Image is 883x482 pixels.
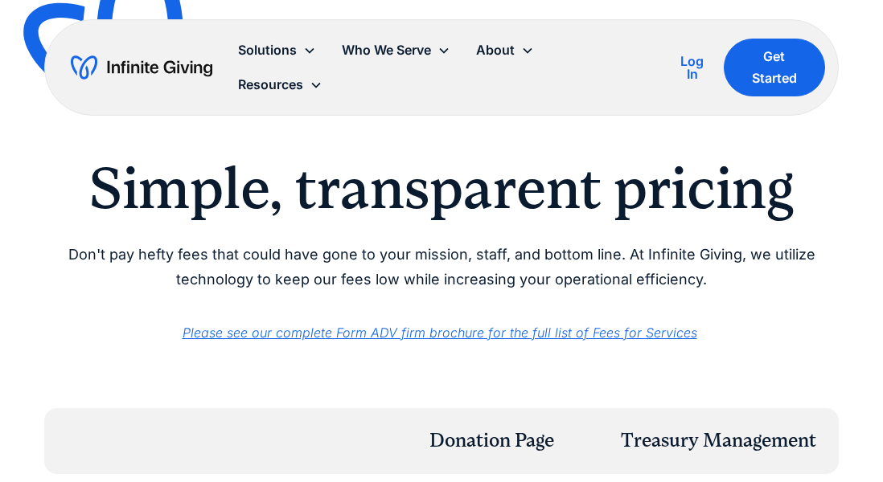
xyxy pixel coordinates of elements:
a: home [71,55,212,80]
div: Treasury Management [621,427,816,455]
p: Don't pay hefty fees that could have gone to your mission, staff, and bottom line. At Infinite Gi... [44,243,839,292]
h2: Simple, transparent pricing [44,154,839,223]
div: Solutions [238,39,297,61]
a: Please see our complete Form ADV firm brochure for the full list of Fees for Services [183,325,697,341]
div: About [463,33,547,67]
div: Resources [225,67,335,102]
div: Who We Serve [342,39,431,61]
div: Solutions [225,33,329,67]
div: About [476,39,515,61]
a: Get Started [724,39,825,96]
a: Log In [674,51,711,84]
div: Donation Page [429,427,554,455]
div: Resources [238,74,303,96]
div: Who We Serve [329,33,463,67]
div: Log In [674,55,711,80]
